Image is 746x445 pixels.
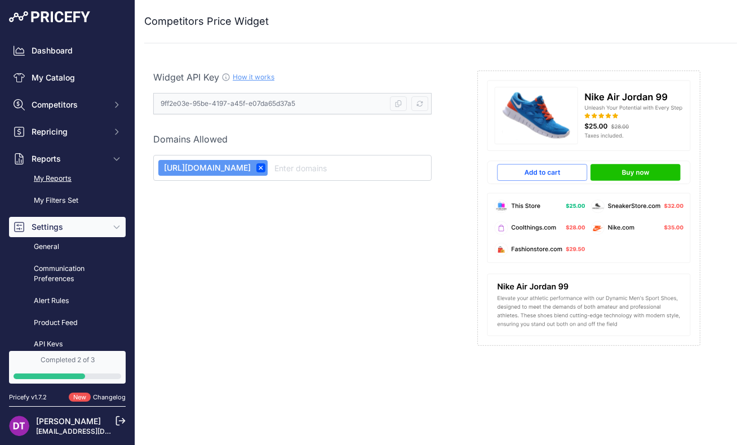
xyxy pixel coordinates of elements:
[9,41,126,61] a: Dashboard
[36,416,101,426] a: [PERSON_NAME]
[9,335,126,354] a: API Keys
[9,68,126,88] a: My Catalog
[9,237,126,257] a: General
[9,393,47,402] div: Pricefy v1.7.2
[9,259,126,289] a: Communication Preferences
[9,217,126,237] button: Settings
[272,161,427,175] input: Enter domains
[93,393,126,401] a: Changelog
[32,99,105,110] span: Competitors
[9,122,126,142] button: Repricing
[32,126,105,137] span: Repricing
[9,191,126,211] a: My Filters Set
[9,291,126,311] a: Alert Rules
[233,73,274,81] a: How it works
[153,72,219,83] span: Widget API Key
[9,313,126,333] a: Product Feed
[9,351,126,384] a: Completed 2 of 3
[14,355,121,364] div: Completed 2 of 3
[36,427,154,435] a: [EMAIL_ADDRESS][DOMAIN_NAME]
[9,11,90,23] img: Pricefy Logo
[161,162,251,173] span: [URL][DOMAIN_NAME]
[9,169,126,189] a: My Reports
[69,393,91,402] span: New
[32,153,105,164] span: Reports
[153,133,228,145] span: Domains Allowed
[144,14,269,29] h2: Competitors Price Widget
[32,221,105,233] span: Settings
[9,149,126,169] button: Reports
[9,95,126,115] button: Competitors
